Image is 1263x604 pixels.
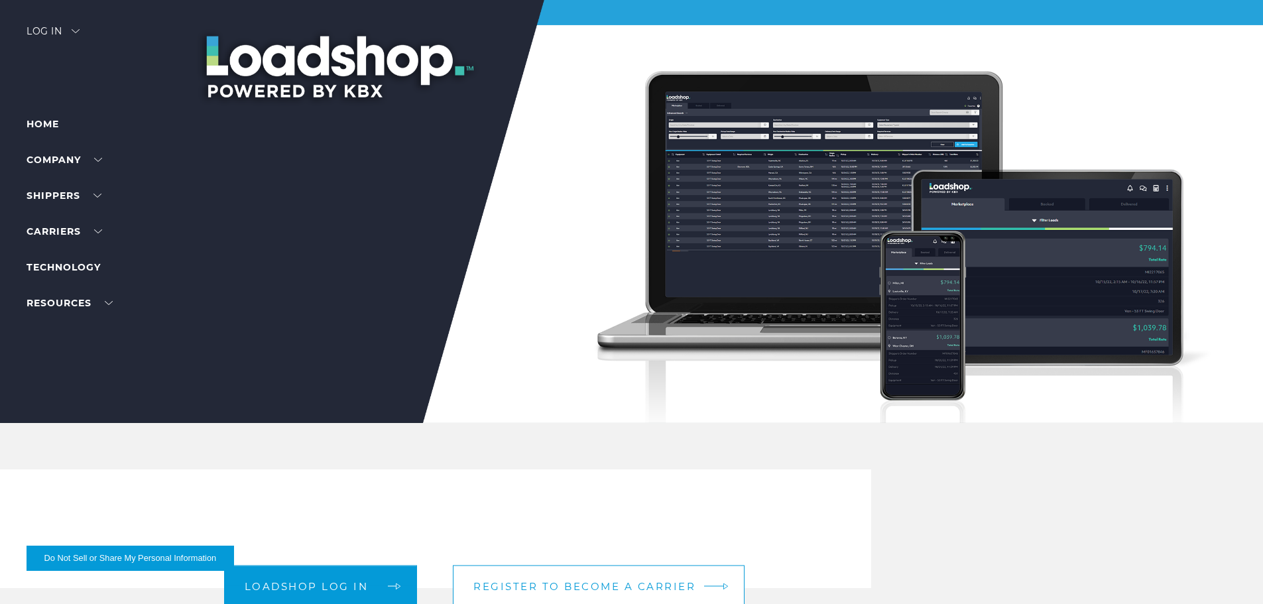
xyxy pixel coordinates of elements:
[27,27,80,46] div: Log in
[473,581,695,591] span: Register to become a carrier
[723,583,729,590] img: arrow
[27,297,113,309] a: RESOURCES
[72,29,80,33] img: arrow
[582,27,682,85] img: kbx logo
[27,190,101,202] a: SHIPPERS
[27,261,101,273] a: Technology
[245,581,369,591] span: Loadshop log in
[27,546,234,571] button: Do Not Sell or Share My Personal Information
[27,118,59,130] a: Home
[27,225,102,237] a: Carriers
[27,154,102,166] a: Company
